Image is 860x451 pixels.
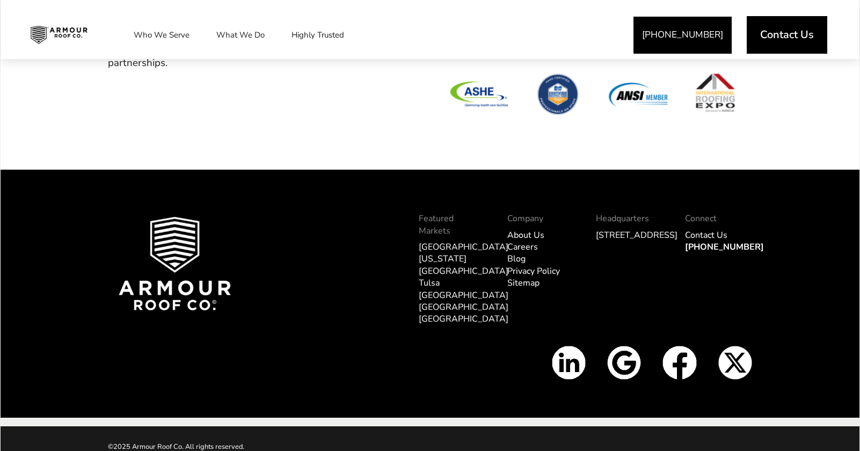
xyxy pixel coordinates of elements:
img: X Icon White v2 [718,346,752,380]
a: Privacy Policy [507,265,560,277]
p: Connect [685,213,752,224]
img: Facbook icon white [662,346,696,380]
a: What We Do [206,21,275,48]
a: Contact Us [747,16,827,54]
p: Headquarters [596,213,663,224]
a: Highly Trusted [281,21,355,48]
a: Tulsa [419,277,440,289]
img: Industrial and Commercial Roofing Company | Armour Roof Co. [22,21,96,48]
a: [GEOGRAPHIC_DATA] [419,241,508,253]
span: Contact Us [760,30,814,40]
a: [PHONE_NUMBER] [685,241,764,253]
img: Linkedin Icon White [552,346,586,380]
a: Blog [507,253,526,265]
img: Google Icon White [607,346,641,380]
a: [GEOGRAPHIC_DATA] [419,301,508,313]
a: About Us [507,229,544,241]
a: [GEOGRAPHIC_DATA] [419,289,508,301]
a: Who We Serve [123,21,200,48]
a: Sitemap [507,277,540,289]
p: Featured Markets [419,213,486,237]
a: [PHONE_NUMBER] [633,17,732,54]
a: [GEOGRAPHIC_DATA] [419,313,508,325]
a: [US_STATE][GEOGRAPHIC_DATA] [419,253,508,277]
p: Company [507,213,574,224]
a: Careers [507,241,538,253]
img: Armour Roof Co Footer Logo 2025 [119,217,231,310]
a: Contact Us [685,229,727,241]
a: [STREET_ADDRESS] [596,229,677,241]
